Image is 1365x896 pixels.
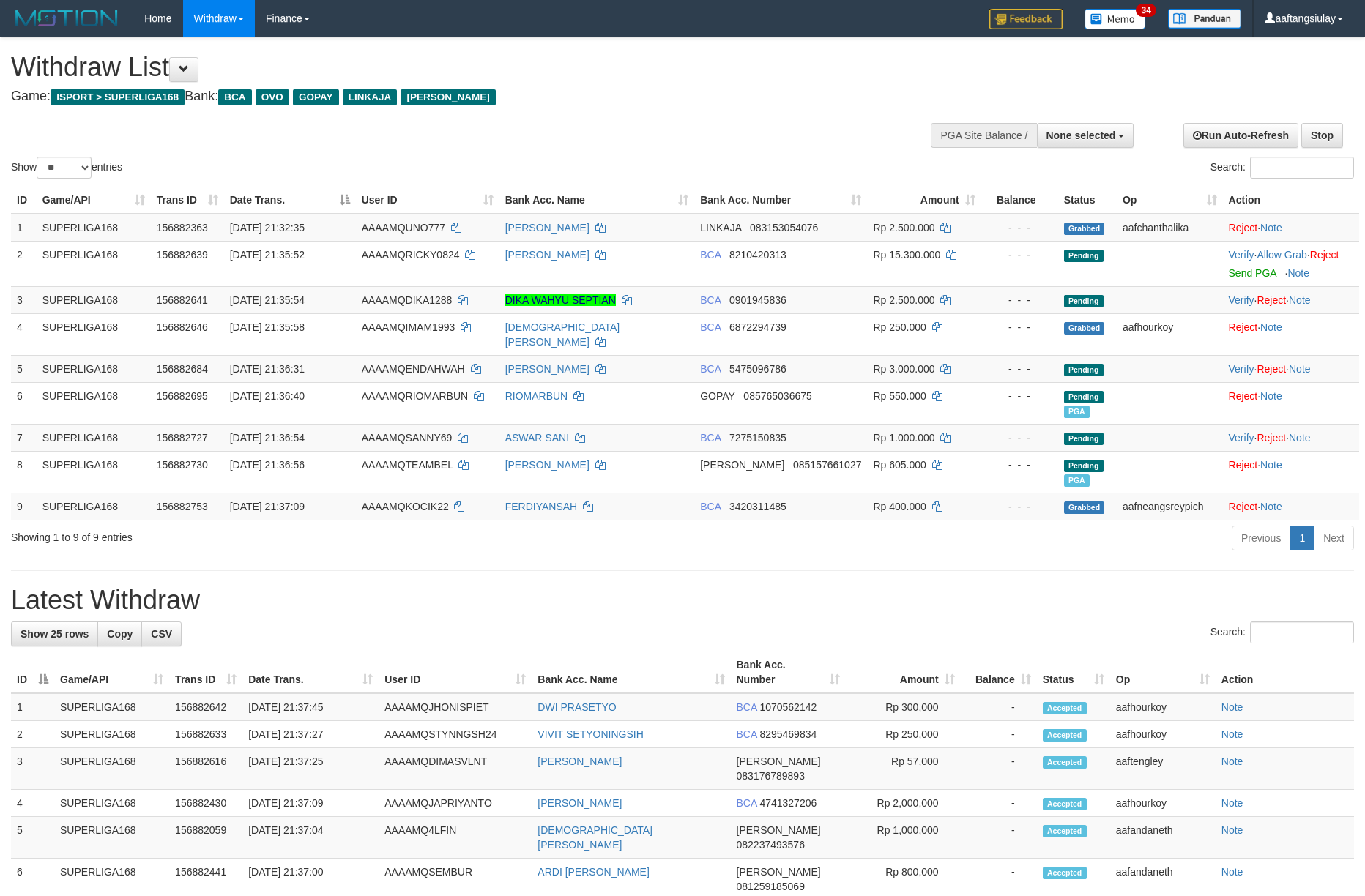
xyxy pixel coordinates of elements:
[37,382,151,424] td: SUPERLIGA168
[1110,693,1216,721] td: aafhourkoy
[157,249,208,261] span: 156882639
[1221,866,1243,878] a: Note
[1221,824,1243,836] a: Note
[1289,294,1311,306] a: Note
[873,432,934,444] span: Rp 1.000.000
[151,628,172,640] span: CSV
[873,222,934,234] span: Rp 2.500.000
[505,249,589,261] a: [PERSON_NAME]
[1289,363,1311,375] a: Note
[961,748,1037,790] td: -
[11,7,122,29] img: MOTION_logo.png
[873,249,940,261] span: Rp 15.300.000
[538,824,652,851] a: [DEMOGRAPHIC_DATA][PERSON_NAME]
[37,355,151,382] td: SUPERLIGA168
[11,524,558,545] div: Showing 1 to 9 of 9 entries
[230,222,305,234] span: [DATE] 21:32:35
[1064,501,1105,514] span: Grabbed
[362,222,445,234] span: AAAAMQUNO777
[846,748,961,790] td: Rp 57,000
[1043,867,1087,879] span: Accepted
[1043,729,1087,742] span: Accepted
[846,790,961,817] td: Rp 2,000,000
[1257,294,1286,306] a: Reject
[230,432,305,444] span: [DATE] 21:36:54
[846,693,961,721] td: Rp 300,000
[700,390,734,402] span: GOPAY
[11,652,54,693] th: ID: activate to sort column descending
[700,459,784,471] span: [PERSON_NAME]
[362,294,453,306] span: AAAAMQDIKA1288
[1117,214,1223,242] td: aafchanthalika
[157,501,208,512] span: 156882753
[1290,526,1314,550] a: 1
[1037,652,1110,693] th: Status: activate to sort column ascending
[1210,157,1354,179] label: Search:
[230,501,305,512] span: [DATE] 21:37:09
[242,748,379,790] td: [DATE] 21:37:25
[961,693,1037,721] td: -
[729,501,786,512] span: Copy 3420311485 to clipboard
[1257,249,1306,261] a: Allow Grab
[1257,249,1309,261] span: ·
[1064,460,1104,472] span: Pending
[1250,157,1354,179] input: Search:
[961,721,1037,748] td: -
[700,321,721,333] span: BCA
[362,432,453,444] span: AAAAMQSANNY69
[356,187,499,214] th: User ID: activate to sort column ascending
[11,286,37,313] td: 3
[107,628,133,640] span: Copy
[157,459,208,471] span: 156882730
[230,249,305,261] span: [DATE] 21:35:52
[1229,267,1276,279] a: Send PGA
[37,313,151,355] td: SUPERLIGA168
[379,748,532,790] td: AAAAMQDIMASVLNT
[54,721,169,748] td: SUPERLIGA168
[1229,390,1258,402] a: Reject
[11,424,37,451] td: 7
[505,459,589,471] a: [PERSON_NAME]
[743,390,811,402] span: Copy 085765036675 to clipboard
[230,459,305,471] span: [DATE] 21:36:56
[1085,9,1146,29] img: Button%20Memo.svg
[700,249,721,261] span: BCA
[1216,652,1354,693] th: Action
[1250,621,1354,643] input: Search:
[1229,459,1258,471] a: Reject
[931,123,1036,148] div: PGA Site Balance /
[737,755,821,767] span: [PERSON_NAME]
[1110,721,1216,748] td: aafhourkoy
[700,222,741,234] span: LINKAJA
[737,701,757,713] span: BCA
[737,824,821,836] span: [PERSON_NAME]
[37,187,151,214] th: Game/API: activate to sort column ascending
[362,501,449,512] span: AAAAMQKOCIK22
[151,187,224,214] th: Trans ID: activate to sort column ascending
[11,451,37,493] td: 8
[1229,432,1254,444] a: Verify
[1229,501,1258,512] a: Reject
[1257,432,1286,444] a: Reject
[37,157,92,179] select: Showentries
[1301,123,1343,148] a: Stop
[362,321,455,333] span: AAAAMQIMAM1993
[1223,241,1359,286] td: · ·
[1064,364,1104,376] span: Pending
[987,362,1052,376] div: - - -
[873,321,926,333] span: Rp 250.000
[54,817,169,859] td: SUPERLIGA168
[737,770,805,782] span: Copy 083176789893 to clipboard
[169,693,242,721] td: 156882642
[700,432,721,444] span: BCA
[11,241,37,286] td: 2
[1064,223,1105,235] span: Grabbed
[1221,755,1243,767] a: Note
[1168,9,1241,29] img: panduan.png
[1043,756,1087,769] span: Accepted
[362,459,453,471] span: AAAAMQTEAMBEL
[731,652,846,693] th: Bank Acc. Number: activate to sort column ascending
[1229,363,1254,375] a: Verify
[169,748,242,790] td: 156882616
[1229,321,1258,333] a: Reject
